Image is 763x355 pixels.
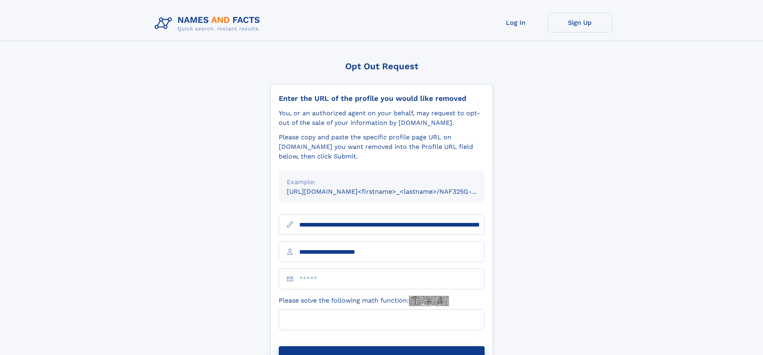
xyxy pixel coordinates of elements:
[279,132,485,161] div: Please copy and paste the specific profile page URL on [DOMAIN_NAME] you want removed into the Pr...
[279,108,485,128] div: You, or an authorized agent on your behalf, may request to opt-out of the sale of your informatio...
[548,13,612,32] a: Sign Up
[270,61,493,71] div: Opt Out Request
[279,296,449,306] label: Please solve the following math function:
[151,13,267,34] img: Logo Names and Facts
[287,177,477,187] div: Example:
[484,13,548,32] a: Log In
[279,94,485,103] div: Enter the URL of the profile you would like removed
[287,188,500,195] small: [URL][DOMAIN_NAME]<firstname>_<lastname>/NAF325G-xxxxxxxx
